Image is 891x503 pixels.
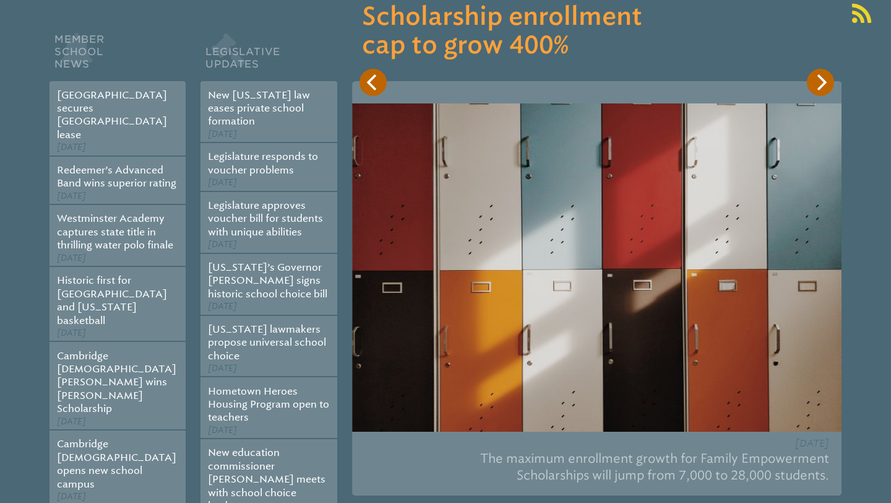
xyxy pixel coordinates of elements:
span: [DATE] [57,416,86,427]
a: [US_STATE]’s Governor [PERSON_NAME] signs historic school choice bill [208,261,327,300]
span: [DATE] [57,142,86,152]
p: The maximum enrollment growth for Family Empowerment Scholarships will jump from 7,000 to 28,000 ... [364,445,829,489]
a: Historic first for [GEOGRAPHIC_DATA] and [US_STATE] basketball [57,274,167,326]
span: [DATE] [57,328,86,338]
span: [DATE] [208,239,237,250]
span: [DATE] [208,177,237,188]
h3: Scholarship enrollment cap to grow 400% [362,3,832,60]
img: moren-hsu-VLaKsTkmVhk-unsplash_791_530_85_s_c1.jpg [352,103,841,432]
a: Legislature responds to voucher problems [208,151,318,175]
h2: Member School News [49,30,186,81]
a: Cambridge [DEMOGRAPHIC_DATA] opens new school campus [57,438,176,489]
button: Previous [359,69,387,96]
a: [GEOGRAPHIC_DATA] secures [GEOGRAPHIC_DATA] lease [57,89,167,141]
a: Westminster Academy captures state title in thrilling water polo finale [57,212,173,251]
a: New [US_STATE] law eases private school formation [208,89,310,128]
span: [DATE] [795,437,829,449]
h2: Legislative Updates [200,30,337,81]
a: Legislature approves voucher bill for students with unique abilities [208,199,323,238]
span: [DATE] [208,129,237,139]
span: [DATE] [208,363,237,374]
a: Hometown Heroes Housing Program open to teachers [208,385,329,424]
a: [US_STATE] lawmakers propose universal school choice [208,323,326,362]
span: [DATE] [57,253,86,263]
button: Next [807,69,834,96]
span: [DATE] [208,301,237,312]
span: [DATE] [57,491,86,502]
span: [DATE] [208,425,237,435]
a: Redeemer’s Advanced Band wins superior rating [57,164,176,189]
span: [DATE] [57,191,86,201]
a: Cambridge [DEMOGRAPHIC_DATA][PERSON_NAME] wins [PERSON_NAME] Scholarship [57,350,176,415]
